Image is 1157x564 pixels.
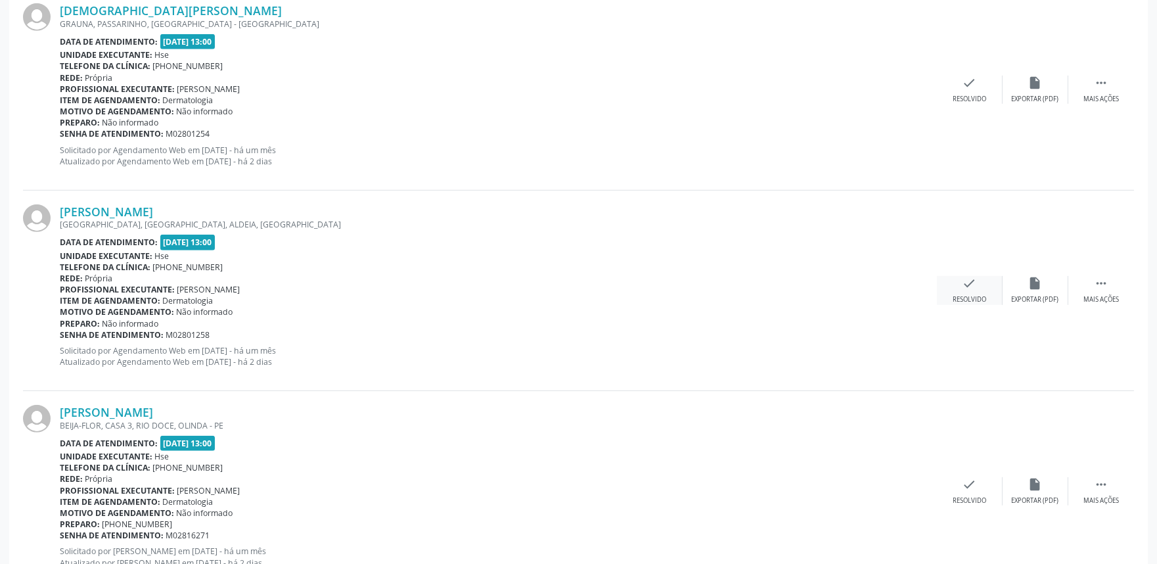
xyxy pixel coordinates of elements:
[160,436,216,451] span: [DATE] 13:00
[102,117,159,128] span: Não informado
[177,507,233,519] span: Não informado
[60,438,158,449] b: Data de atendimento:
[102,519,173,530] span: [PHONE_NUMBER]
[963,477,977,492] i: check
[166,530,210,541] span: M02816271
[1083,295,1119,304] div: Mais ações
[60,145,937,167] p: Solicitado por Agendamento Web em [DATE] - há um mês Atualizado por Agendamento Web em [DATE] - h...
[60,284,175,295] b: Profissional executante:
[177,306,233,317] span: Não informado
[60,507,174,519] b: Motivo de agendamento:
[60,306,174,317] b: Motivo de agendamento:
[1028,276,1043,291] i: insert_drive_file
[60,237,158,248] b: Data de atendimento:
[60,72,83,83] b: Rede:
[1012,496,1059,505] div: Exportar (PDF)
[60,420,937,431] div: BEIJA-FLOR, CASA 3, RIO DOCE, OLINDA - PE
[177,485,240,496] span: [PERSON_NAME]
[102,318,159,329] span: Não informado
[1094,477,1108,492] i: 
[85,72,113,83] span: Própria
[160,235,216,250] span: [DATE] 13:00
[60,18,937,30] div: GRAUNA, PASSARINHO, [GEOGRAPHIC_DATA] - [GEOGRAPHIC_DATA]
[1083,95,1119,104] div: Mais ações
[177,106,233,117] span: Não informado
[155,451,170,462] span: Hse
[60,3,282,18] a: [DEMOGRAPHIC_DATA][PERSON_NAME]
[163,95,214,106] span: Dermatologia
[153,262,223,273] span: [PHONE_NUMBER]
[60,95,160,106] b: Item de agendamento:
[1083,496,1119,505] div: Mais ações
[953,295,986,304] div: Resolvido
[1012,95,1059,104] div: Exportar (PDF)
[60,318,100,329] b: Preparo:
[60,295,160,306] b: Item de agendamento:
[60,462,150,473] b: Telefone da clínica:
[163,496,214,507] span: Dermatologia
[60,519,100,530] b: Preparo:
[60,60,150,72] b: Telefone da clínica:
[1028,76,1043,90] i: insert_drive_file
[177,83,240,95] span: [PERSON_NAME]
[153,60,223,72] span: [PHONE_NUMBER]
[177,284,240,295] span: [PERSON_NAME]
[60,262,150,273] b: Telefone da clínica:
[60,106,174,117] b: Motivo de agendamento:
[60,250,152,262] b: Unidade executante:
[953,95,986,104] div: Resolvido
[60,329,164,341] b: Senha de atendimento:
[1012,295,1059,304] div: Exportar (PDF)
[60,473,83,484] b: Rede:
[166,128,210,139] span: M02801254
[1028,477,1043,492] i: insert_drive_file
[85,473,113,484] span: Própria
[160,34,216,49] span: [DATE] 13:00
[953,496,986,505] div: Resolvido
[60,36,158,47] b: Data de atendimento:
[155,49,170,60] span: Hse
[60,530,164,541] b: Senha de atendimento:
[60,128,164,139] b: Senha de atendimento:
[163,295,214,306] span: Dermatologia
[60,345,937,367] p: Solicitado por Agendamento Web em [DATE] - há um mês Atualizado por Agendamento Web em [DATE] - h...
[85,273,113,284] span: Própria
[23,405,51,433] img: img
[1094,276,1108,291] i: 
[155,250,170,262] span: Hse
[23,3,51,31] img: img
[60,485,175,496] b: Profissional executante:
[60,273,83,284] b: Rede:
[60,204,153,219] a: [PERSON_NAME]
[60,496,160,507] b: Item de agendamento:
[963,76,977,90] i: check
[153,462,223,473] span: [PHONE_NUMBER]
[1094,76,1108,90] i: 
[23,204,51,232] img: img
[963,276,977,291] i: check
[60,405,153,419] a: [PERSON_NAME]
[60,83,175,95] b: Profissional executante:
[60,451,152,462] b: Unidade executante:
[60,117,100,128] b: Preparo:
[60,49,152,60] b: Unidade executante:
[60,219,937,230] div: [GEOGRAPHIC_DATA], [GEOGRAPHIC_DATA], ALDEIA, [GEOGRAPHIC_DATA]
[166,329,210,341] span: M02801258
